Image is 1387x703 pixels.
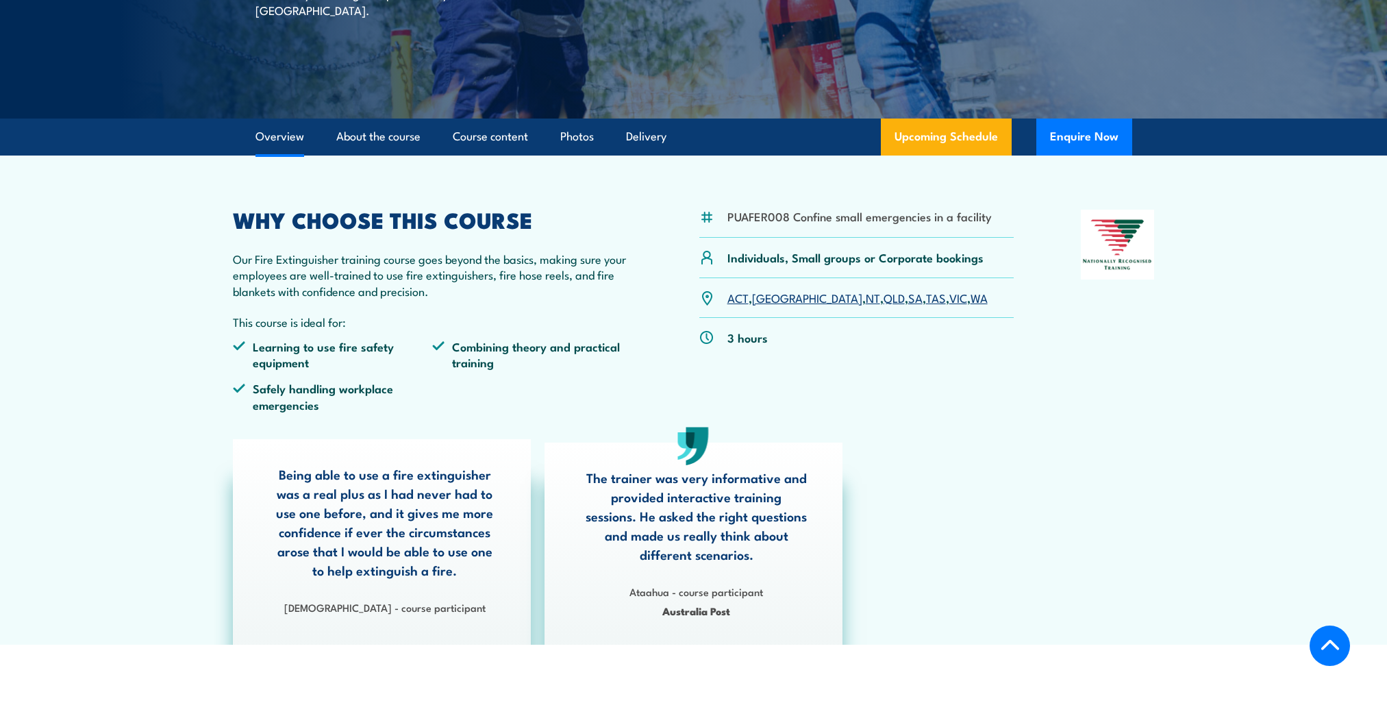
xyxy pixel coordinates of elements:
span: Australia Post [585,603,808,619]
strong: [DEMOGRAPHIC_DATA] - course participant [284,600,486,615]
a: [GEOGRAPHIC_DATA] [752,289,862,306]
p: 3 hours [727,330,768,345]
h2: WHY CHOOSE THIS COURSE [233,210,633,229]
p: Individuals, Small groups or Corporate bookings [727,249,984,265]
li: PUAFER008 Confine small emergencies in a facility [727,208,992,224]
a: SA [908,289,923,306]
a: Overview [255,119,304,155]
strong: Ataahua - course participant [629,584,763,599]
p: Being able to use a fire extinguisher was a real plus as I had never had to use one before, and i... [273,465,497,580]
a: Photos [560,119,594,155]
a: QLD [884,289,905,306]
a: Upcoming Schedule [881,119,1012,156]
a: NT [866,289,880,306]
p: This course is ideal for: [233,314,633,330]
p: The trainer was very informative and provided interactive training sessions. He asked the right q... [585,468,808,564]
a: TAS [926,289,946,306]
a: About the course [336,119,421,155]
img: Nationally Recognised Training logo. [1081,210,1155,280]
li: Learning to use fire safety equipment [233,338,433,371]
p: Our Fire Extinguisher training course goes beyond the basics, making sure your employees are well... [233,251,633,299]
a: Delivery [626,119,666,155]
button: Enquire Now [1036,119,1132,156]
li: Combining theory and practical training [432,338,632,371]
a: WA [971,289,988,306]
a: Course content [453,119,528,155]
p: , , , , , , , [727,290,988,306]
a: VIC [949,289,967,306]
a: ACT [727,289,749,306]
li: Safely handling workplace emergencies [233,380,433,412]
